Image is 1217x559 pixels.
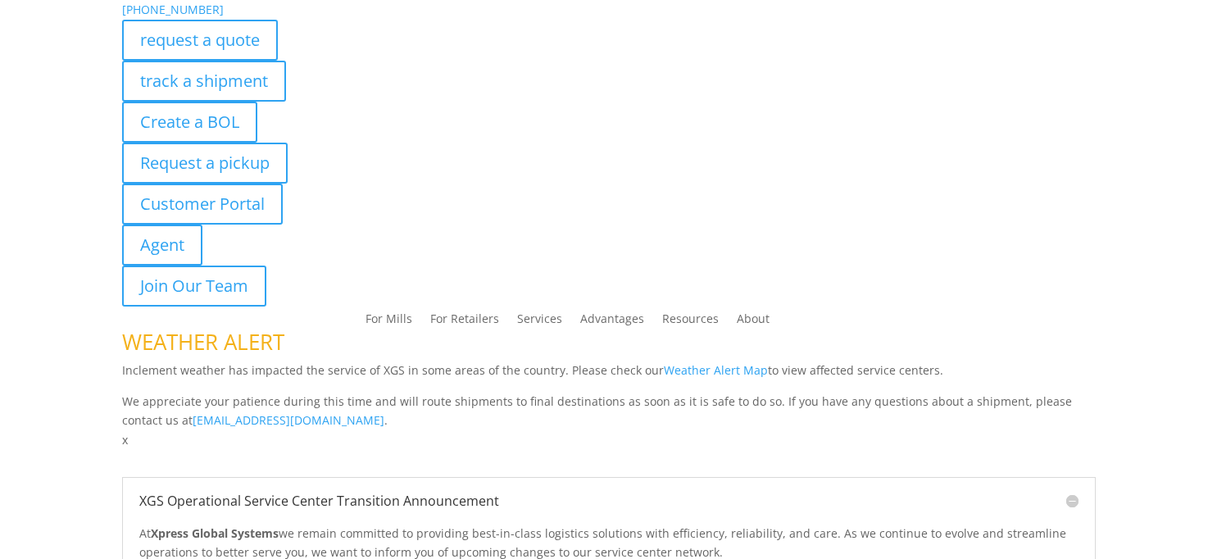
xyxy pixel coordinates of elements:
span: WEATHER ALERT [122,327,284,357]
p: Inclement weather has impacted the service of XGS in some areas of the country. Please check our ... [122,361,1096,392]
a: For Mills [366,313,412,331]
a: Create a BOL [122,102,257,143]
p: x [122,430,1096,450]
a: Agent [122,225,202,266]
strong: Xpress Global Systems [151,525,279,541]
a: request a quote [122,20,278,61]
h5: XGS Operational Service Center Transition Announcement [139,494,1078,507]
a: Customer Portal [122,184,283,225]
a: track a shipment [122,61,286,102]
a: Request a pickup [122,143,288,184]
a: [PHONE_NUMBER] [122,2,224,17]
a: Join Our Team [122,266,266,307]
a: For Retailers [430,313,499,331]
p: We appreciate your patience during this time and will route shipments to final destinations as so... [122,392,1096,431]
a: Weather Alert Map [664,362,768,378]
a: Resources [662,313,719,331]
a: [EMAIL_ADDRESS][DOMAIN_NAME] [193,412,384,428]
a: Advantages [580,313,644,331]
a: Services [517,313,562,331]
a: About [737,313,770,331]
